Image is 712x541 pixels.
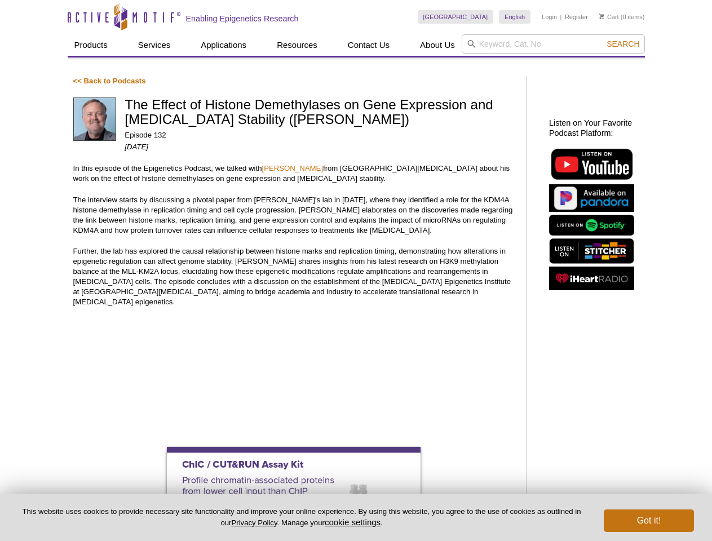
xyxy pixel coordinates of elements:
a: Products [68,34,114,56]
p: Further, the lab has explored the causal relationship between histone marks and replication timin... [73,246,515,307]
img: Listen on Spotify [549,215,634,236]
span: Search [607,39,639,48]
h2: Listen on Your Favorite Podcast Platform: [549,118,639,138]
a: Contact Us [341,34,396,56]
img: Listen on Pandora [549,184,634,212]
img: Listen on iHeartRadio [549,267,634,291]
a: English [499,10,530,24]
a: [PERSON_NAME] [262,164,323,172]
button: Search [603,39,643,49]
button: Got it! [604,509,694,532]
img: Your Cart [599,14,604,19]
li: (0 items) [599,10,645,24]
img: Listen on YouTube [549,147,634,181]
img: Listen on Stitcher [549,238,634,264]
a: Register [565,13,588,21]
p: In this episode of the Epigenetics Podcast, we talked with from [GEOGRAPHIC_DATA][MEDICAL_DATA] a... [73,163,515,184]
input: Keyword, Cat. No. [462,34,645,54]
p: Episode 132 [125,130,515,140]
p: The interview starts by discussing a pivotal paper from [PERSON_NAME]'s lab in [DATE], where they... [73,195,515,236]
a: Applications [194,34,253,56]
em: [DATE] [125,143,148,151]
a: Cart [599,13,619,21]
button: cookie settings [325,517,381,527]
a: About Us [413,34,462,56]
a: [GEOGRAPHIC_DATA] [418,10,494,24]
a: Resources [270,34,324,56]
iframe: The Effect of Histone Demethylases on Gene Expression and Cancer Cell Stability (Johnathan Whetst... [73,318,515,403]
p: This website uses cookies to provide necessary site functionality and improve your online experie... [18,507,585,528]
a: Services [131,34,178,56]
h2: Enabling Epigenetics Research [186,14,299,24]
a: << Back to Podcasts [73,77,146,85]
a: Login [542,13,557,21]
img: Johnathan Whetstine [73,97,117,141]
a: Privacy Policy [231,518,277,527]
h1: The Effect of Histone Demethylases on Gene Expression and [MEDICAL_DATA] Stability ([PERSON_NAME]) [125,97,515,128]
li: | [560,10,562,24]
